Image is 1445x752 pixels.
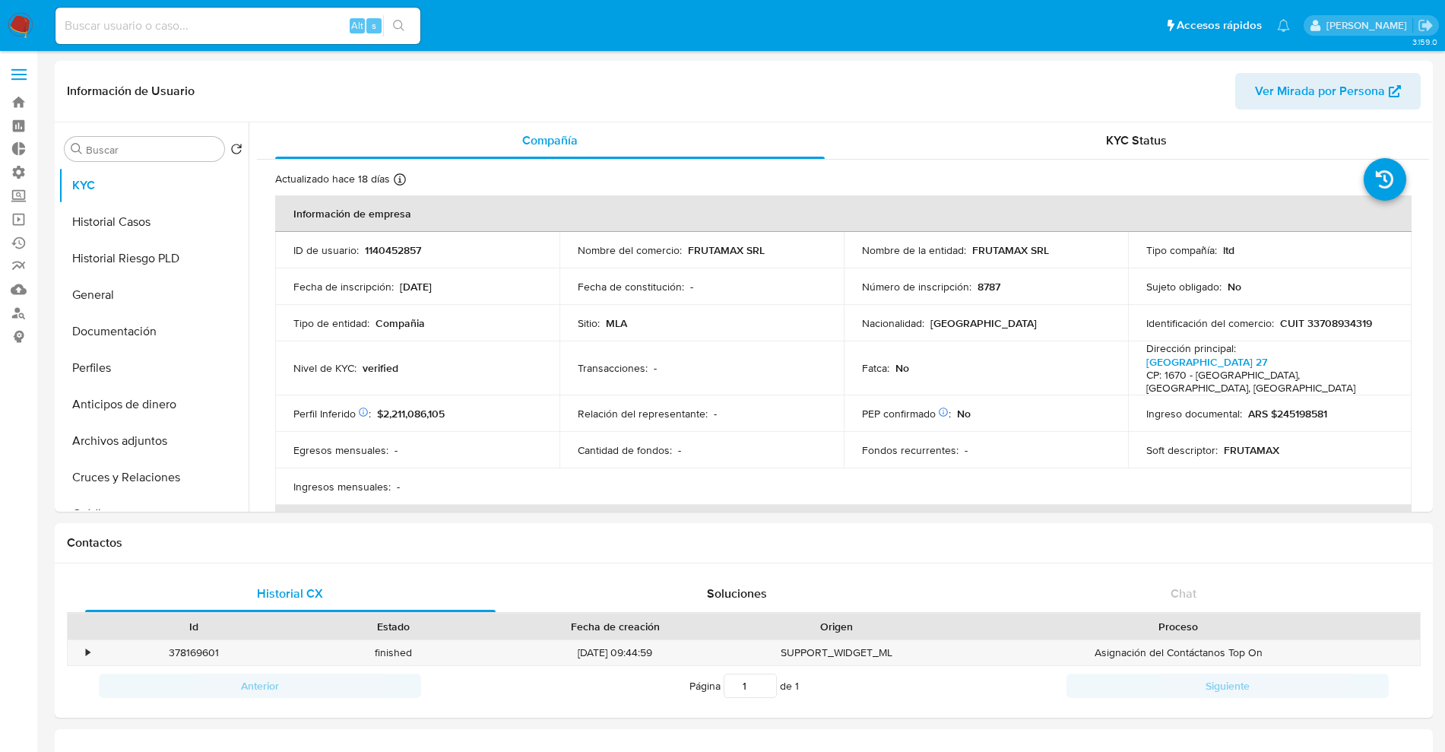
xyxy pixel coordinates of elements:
[862,243,966,257] p: Nombre de la entidad :
[105,619,283,634] div: Id
[397,480,400,493] p: -
[1235,73,1421,109] button: Ver Mirada por Persona
[1146,316,1274,330] p: Identificación del comercio :
[1255,73,1385,109] span: Ver Mirada por Persona
[304,619,482,634] div: Estado
[678,443,681,457] p: -
[1418,17,1434,33] a: Salir
[59,277,249,313] button: General
[895,361,909,375] p: No
[71,143,83,155] button: Buscar
[377,406,445,421] span: $2,211,086,105
[947,619,1409,634] div: Proceso
[862,443,959,457] p: Fondos recurrentes :
[86,646,90,660] div: •
[67,84,195,99] h1: Información de Usuario
[1146,243,1217,257] p: Tipo compañía :
[578,316,600,330] p: Sitio :
[1146,280,1222,294] p: Sujeto obligado :
[504,619,727,634] div: Fecha de creación
[275,505,1412,541] th: Datos de contacto
[936,640,1420,665] div: Asignación del Contáctanos Top On
[578,280,684,294] p: Fecha de constitución :
[275,195,1412,232] th: Información de empresa
[1146,341,1236,355] p: Dirección principal :
[578,443,672,457] p: Cantidad de fondos :
[67,535,1421,551] h1: Contactos
[59,386,249,423] button: Anticipos de dinero
[293,316,369,330] p: Tipo de entidad :
[59,313,249,350] button: Documentación
[978,280,1000,294] p: 8787
[578,407,708,420] p: Relación del representante :
[1228,280,1241,294] p: No
[1146,407,1242,420] p: Ingreso documental :
[1146,369,1388,395] h4: CP: 1670 - [GEOGRAPHIC_DATA], [GEOGRAPHIC_DATA], [GEOGRAPHIC_DATA]
[1146,354,1267,370] a: [GEOGRAPHIC_DATA] 27
[965,443,968,457] p: -
[59,167,249,204] button: KYC
[293,407,371,420] p: Perfil Inferido :
[351,18,363,33] span: Alt
[737,640,936,665] div: SUPPORT_WIDGET_ML
[1326,18,1412,33] p: santiago.sgreco@mercadolibre.com
[59,496,249,532] button: Créditos
[707,585,767,602] span: Soluciones
[363,361,398,375] p: verified
[689,674,799,698] span: Página de
[654,361,657,375] p: -
[395,443,398,457] p: -
[293,480,391,493] p: Ingresos mensuales :
[1146,443,1218,457] p: Soft descriptor :
[1177,17,1262,33] span: Accesos rápidos
[748,619,926,634] div: Origen
[365,243,421,257] p: 1140452857
[59,350,249,386] button: Perfiles
[862,280,971,294] p: Número de inscripción :
[578,361,648,375] p: Transacciones :
[930,316,1037,330] p: [GEOGRAPHIC_DATA]
[99,674,421,698] button: Anterior
[862,316,924,330] p: Nacionalidad :
[383,15,414,36] button: search-icon
[1224,443,1279,457] p: FRUTAMAX
[690,280,693,294] p: -
[1066,674,1389,698] button: Siguiente
[376,316,425,330] p: Compañia
[606,316,627,330] p: MLA
[275,172,390,186] p: Actualizado hace 18 días
[400,280,432,294] p: [DATE]
[1106,132,1167,149] span: KYC Status
[1223,243,1234,257] p: ltd
[257,585,323,602] span: Historial CX
[94,640,293,665] div: 378169601
[795,678,799,693] span: 1
[1248,407,1327,420] p: ARS $245198581
[688,243,765,257] p: FRUTAMAX SRL
[293,280,394,294] p: Fecha de inscripción :
[578,243,682,257] p: Nombre del comercio :
[293,443,388,457] p: Egresos mensuales :
[862,361,889,375] p: Fatca :
[1280,316,1372,330] p: CUIT 33708934319
[522,132,578,149] span: Compañía
[372,18,376,33] span: s
[293,640,493,665] div: finished
[493,640,737,665] div: [DATE] 09:44:59
[59,240,249,277] button: Historial Riesgo PLD
[59,204,249,240] button: Historial Casos
[293,361,356,375] p: Nivel de KYC :
[957,407,971,420] p: No
[86,143,218,157] input: Buscar
[1277,19,1290,32] a: Notificaciones
[862,407,951,420] p: PEP confirmado :
[55,16,420,36] input: Buscar usuario o caso...
[714,407,717,420] p: -
[59,459,249,496] button: Cruces y Relaciones
[293,243,359,257] p: ID de usuario :
[230,143,242,160] button: Volver al orden por defecto
[59,423,249,459] button: Archivos adjuntos
[1171,585,1196,602] span: Chat
[972,243,1049,257] p: FRUTAMAX SRL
